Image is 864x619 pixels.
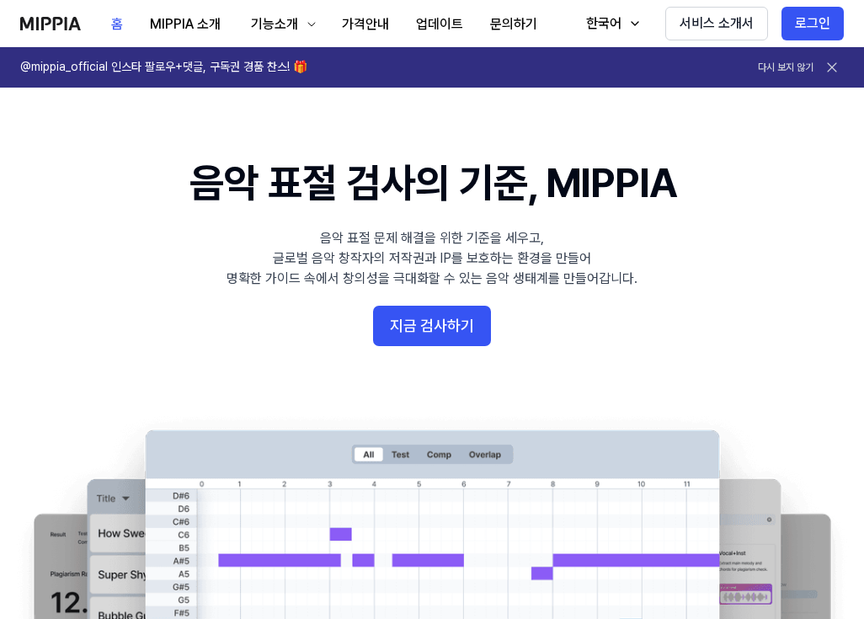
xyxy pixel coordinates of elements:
[403,8,477,41] button: 업데이트
[403,1,477,47] a: 업데이트
[98,8,136,41] button: 홈
[234,8,328,41] button: 기능소개
[227,228,637,289] div: 음악 표절 문제 해결을 위한 기준을 세우고, 글로벌 음악 창작자의 저작권과 IP를 보호하는 환경을 만들어 명확한 가이드 속에서 창의성을 극대화할 수 있는 음악 생태계를 만들어...
[665,7,768,40] button: 서비스 소개서
[328,8,403,41] button: 가격안내
[583,13,625,34] div: 한국어
[248,14,301,35] div: 기능소개
[758,61,813,75] button: 다시 보지 않기
[20,17,81,30] img: logo
[98,1,136,47] a: 홈
[189,155,675,211] h1: 음악 표절 검사의 기준, MIPPIA
[569,7,652,40] button: 한국어
[373,306,491,346] button: 지금 검사하기
[477,8,551,41] button: 문의하기
[20,59,307,76] h1: @mippia_official 인스타 팔로우+댓글, 구독권 경품 찬스! 🎁
[136,8,234,41] button: MIPPIA 소개
[781,7,844,40] button: 로그인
